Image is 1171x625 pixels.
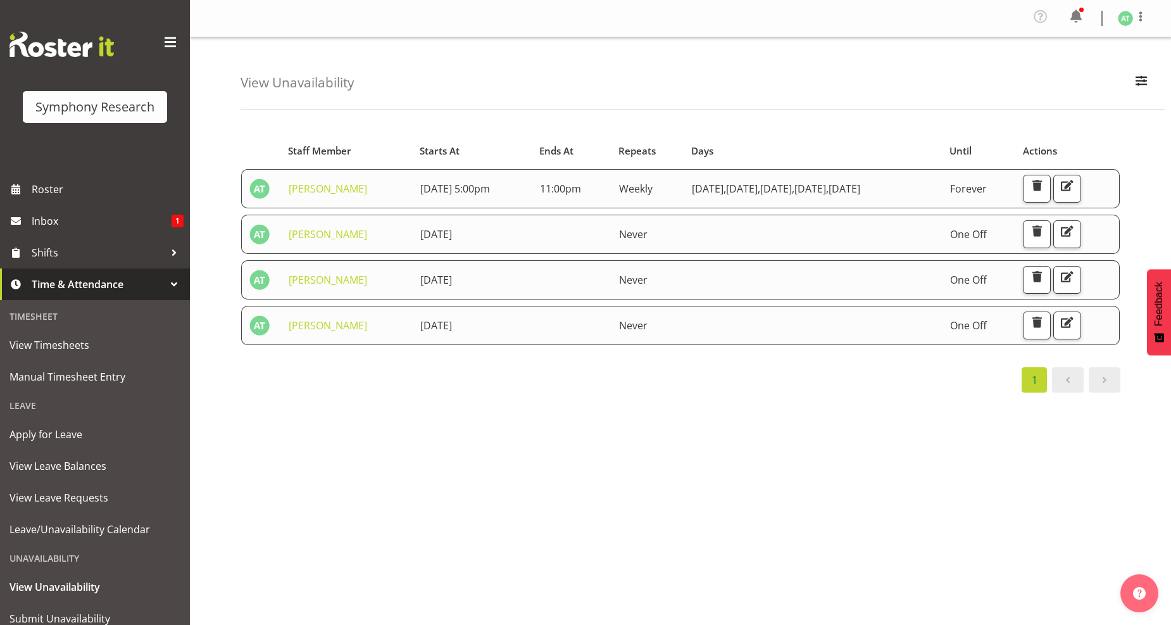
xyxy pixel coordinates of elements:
[3,329,187,361] a: View Timesheets
[3,514,187,545] a: Leave/Unavailability Calendar
[760,182,794,196] span: [DATE]
[1023,266,1051,294] button: Delete Unavailability
[32,275,165,294] span: Time & Attendance
[420,182,490,196] span: [DATE] 5:00pm
[1118,11,1133,26] img: angela-tunnicliffe1838.jpg
[3,545,187,571] div: Unavailability
[420,144,525,158] div: Starts At
[3,419,187,450] a: Apply for Leave
[1053,175,1081,203] button: Edit Unavailability
[826,182,829,196] span: ,
[249,179,270,199] img: angela-tunnicliffe1838.jpg
[3,303,187,329] div: Timesheet
[32,180,184,199] span: Roster
[249,315,270,336] img: angela-tunnicliffe1838.jpg
[619,227,648,241] span: Never
[35,98,154,117] div: Symphony Research
[1053,220,1081,248] button: Edit Unavailability
[249,270,270,290] img: angela-tunnicliffe1838.jpg
[1053,266,1081,294] button: Edit Unavailability
[1153,282,1165,326] span: Feedback
[9,488,180,507] span: View Leave Requests
[691,144,935,158] div: Days
[692,182,726,196] span: [DATE]
[241,75,354,90] h4: View Unavailability
[3,450,187,482] a: View Leave Balances
[758,182,760,196] span: ,
[289,319,367,332] a: [PERSON_NAME]
[618,144,677,158] div: Repeats
[539,144,604,158] div: Ends At
[619,182,653,196] span: Weekly
[950,227,987,241] span: One Off
[289,273,367,287] a: [PERSON_NAME]
[723,182,726,196] span: ,
[726,182,760,196] span: [DATE]
[9,367,180,386] span: Manual Timesheet Entry
[249,224,270,244] img: angela-tunnicliffe1838.jpg
[9,336,180,355] span: View Timesheets
[288,144,405,158] div: Staff Member
[9,457,180,476] span: View Leave Balances
[950,319,987,332] span: One Off
[792,182,794,196] span: ,
[9,32,114,57] img: Rosterit website logo
[949,144,1008,158] div: Until
[540,182,581,196] span: 11:00pm
[289,182,367,196] a: [PERSON_NAME]
[3,482,187,514] a: View Leave Requests
[1133,587,1146,600] img: help-xxl-2.png
[950,182,987,196] span: Forever
[1023,220,1051,248] button: Delete Unavailability
[794,182,829,196] span: [DATE]
[619,273,648,287] span: Never
[1023,175,1051,203] button: Delete Unavailability
[1053,312,1081,339] button: Edit Unavailability
[420,273,452,287] span: [DATE]
[420,319,452,332] span: [DATE]
[9,520,180,539] span: Leave/Unavailability Calendar
[32,243,165,262] span: Shifts
[619,319,648,332] span: Never
[172,215,184,227] span: 1
[1023,312,1051,339] button: Delete Unavailability
[829,182,860,196] span: [DATE]
[9,425,180,444] span: Apply for Leave
[32,211,172,230] span: Inbox
[420,227,452,241] span: [DATE]
[289,227,367,241] a: [PERSON_NAME]
[3,361,187,393] a: Manual Timesheet Entry
[950,273,987,287] span: One Off
[3,393,187,419] div: Leave
[1128,69,1155,97] button: Filter Employees
[9,578,180,597] span: View Unavailability
[1147,269,1171,355] button: Feedback - Show survey
[1023,144,1113,158] div: Actions
[3,571,187,603] a: View Unavailability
